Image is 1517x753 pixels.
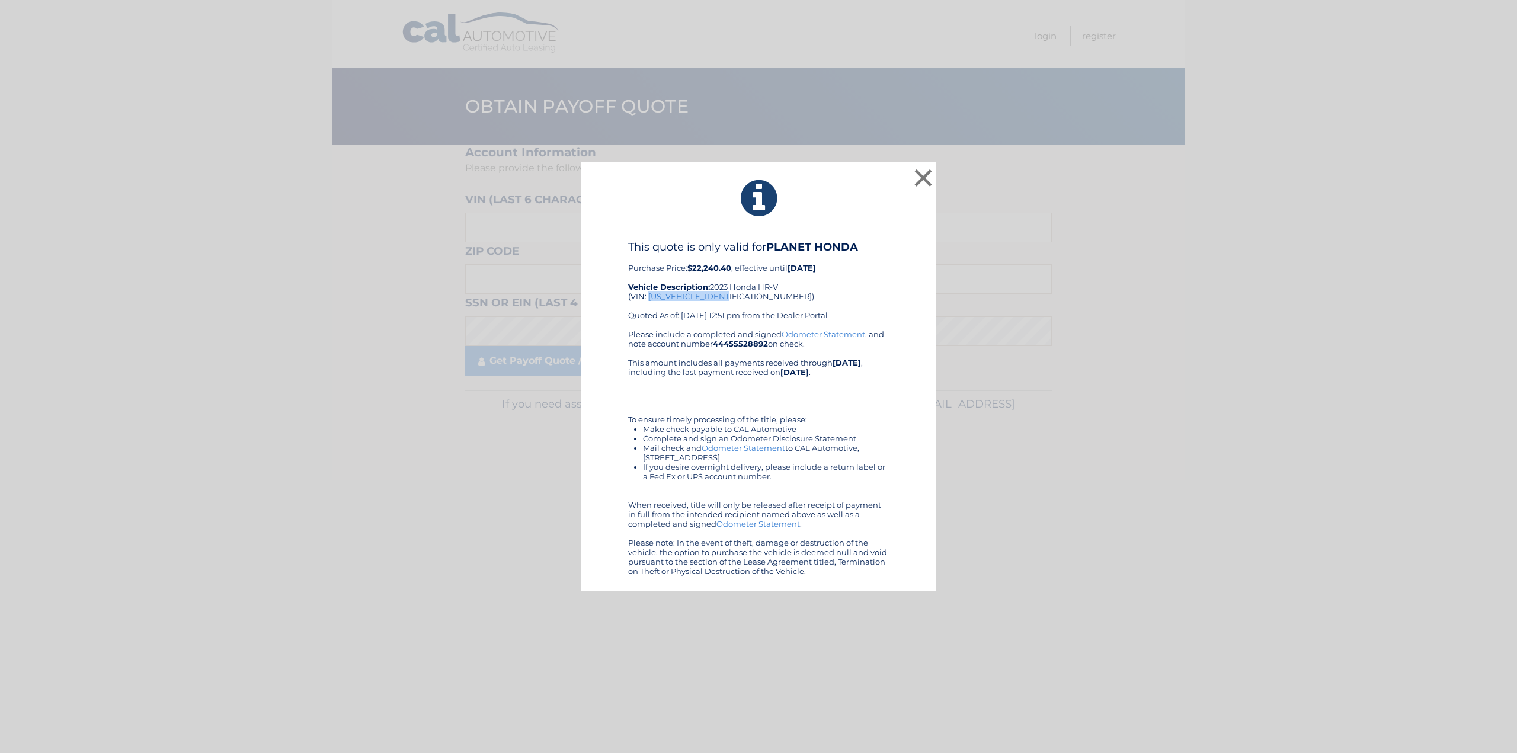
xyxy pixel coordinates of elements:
div: Please include a completed and signed , and note account number on check. This amount includes al... [628,329,889,576]
b: [DATE] [780,367,809,377]
a: Odometer Statement [782,329,865,339]
li: Make check payable to CAL Automotive [643,424,889,434]
b: 44455528892 [713,339,768,348]
b: $22,240.40 [687,263,731,273]
b: PLANET HONDA [766,241,858,254]
li: Complete and sign an Odometer Disclosure Statement [643,434,889,443]
button: × [911,166,935,190]
strong: Vehicle Description: [628,282,710,291]
li: Mail check and to CAL Automotive, [STREET_ADDRESS] [643,443,889,462]
h4: This quote is only valid for [628,241,889,254]
a: Odometer Statement [716,519,800,528]
div: Purchase Price: , effective until 2023 Honda HR-V (VIN: [US_VEHICLE_IDENTIFICATION_NUMBER]) Quote... [628,241,889,329]
li: If you desire overnight delivery, please include a return label or a Fed Ex or UPS account number. [643,462,889,481]
a: Odometer Statement [702,443,785,453]
b: [DATE] [833,358,861,367]
b: [DATE] [788,263,816,273]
